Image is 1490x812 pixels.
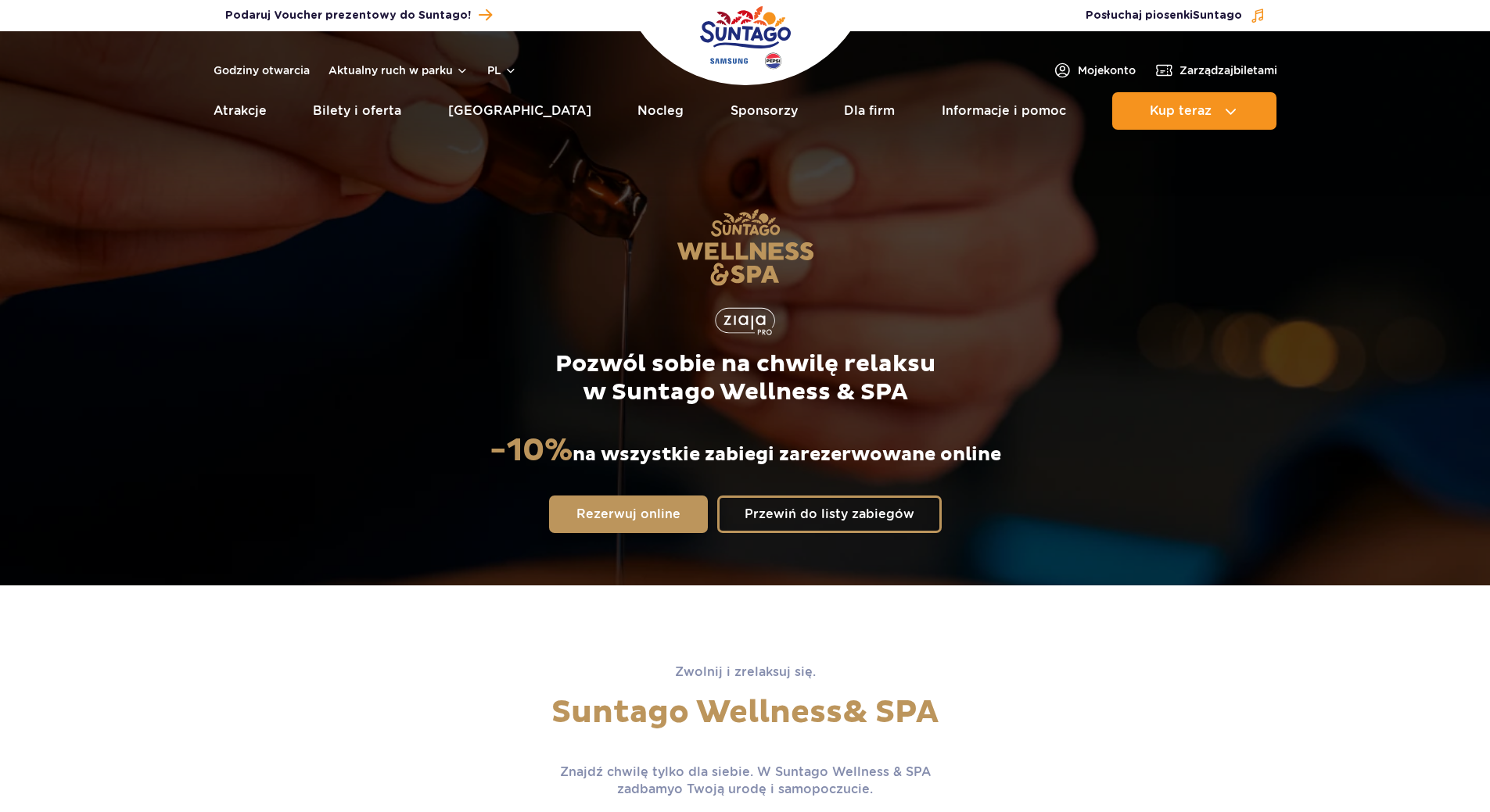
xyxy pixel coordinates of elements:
a: Bilety i oferta [313,92,401,130]
p: Znajdź chwilę tylko dla siebie. W Suntago Wellness & SPA zadbamy o Twoją urodę i samopoczucie. [522,764,968,798]
strong: -10% [490,431,573,470]
p: Pozwól sobie na chwilę relaksu w Suntago Wellness & SPA [489,350,1001,406]
button: Kup teraz [1112,92,1276,130]
span: Zwolnij i zrelaksuj się. [675,664,816,679]
a: Godziny otwarcia [214,63,310,78]
a: Mojekonto [1053,61,1136,80]
a: Atrakcje [214,92,267,130]
p: na wszystkie zabiegi zarezerwowane online [490,431,1001,470]
a: Informacje i pomoc [942,92,1066,130]
span: Przewiń do listy zabiegów [745,508,914,520]
span: Zarządzaj biletami [1179,63,1277,78]
img: Suntago Wellness & SPA [677,209,814,286]
span: Suntago Wellness & SPA [551,693,939,732]
a: Dla firm [844,92,895,130]
span: Kup teraz [1150,104,1212,118]
span: Posłuchaj piosenki [1086,8,1242,23]
span: Moje konto [1078,63,1136,78]
button: Aktualny ruch w parku [329,64,469,77]
span: Suntago [1193,10,1242,21]
button: Posłuchaj piosenkiSuntago [1086,8,1266,23]
a: Nocleg [637,92,684,130]
span: Podaruj Voucher prezentowy do Suntago! [225,8,471,23]
span: Rezerwuj online [576,508,680,520]
a: Rezerwuj online [549,495,708,533]
a: Zarządzajbiletami [1154,61,1277,80]
a: Przewiń do listy zabiegów [717,495,942,533]
button: pl [487,63,517,78]
a: Podaruj Voucher prezentowy do Suntago! [225,5,492,26]
a: [GEOGRAPHIC_DATA] [448,92,591,130]
a: Sponsorzy [731,92,798,130]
